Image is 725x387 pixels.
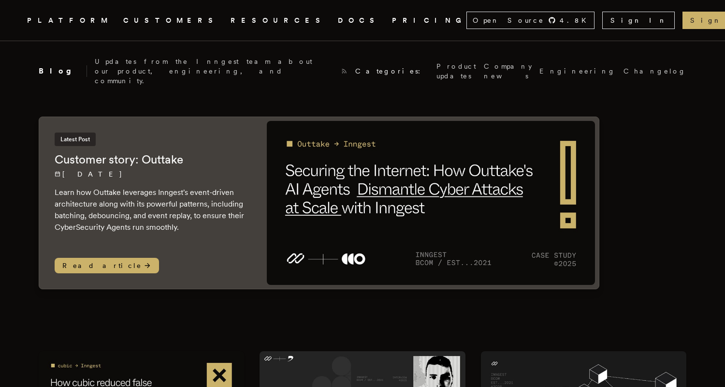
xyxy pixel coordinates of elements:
[55,187,247,233] p: Learn how Outtake leverages Inngest's event-driven architecture along with its powerful patterns,...
[484,61,532,81] a: Company news
[436,61,476,81] a: Product updates
[55,152,247,167] h2: Customer story: Outtake
[27,15,112,27] button: PLATFORM
[560,15,592,25] span: 4.8 K
[267,121,595,285] img: Featured image for Customer story: Outtake blog post
[55,133,96,146] span: Latest Post
[55,169,247,179] p: [DATE]
[39,65,87,77] h2: Blog
[39,117,599,289] a: Latest PostCustomer story: Outtake[DATE] Learn how Outtake leverages Inngest's event-driven archi...
[55,258,159,273] span: Read article
[392,15,466,27] a: PRICING
[602,12,675,29] a: Sign In
[623,66,686,76] a: Changelog
[95,57,333,86] p: Updates from the Inngest team about our product, engineering, and community.
[123,15,219,27] a: CUSTOMERS
[338,15,380,27] a: DOCS
[231,15,326,27] button: RESOURCES
[539,66,616,76] a: Engineering
[473,15,544,25] span: Open Source
[355,66,429,76] span: Categories:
